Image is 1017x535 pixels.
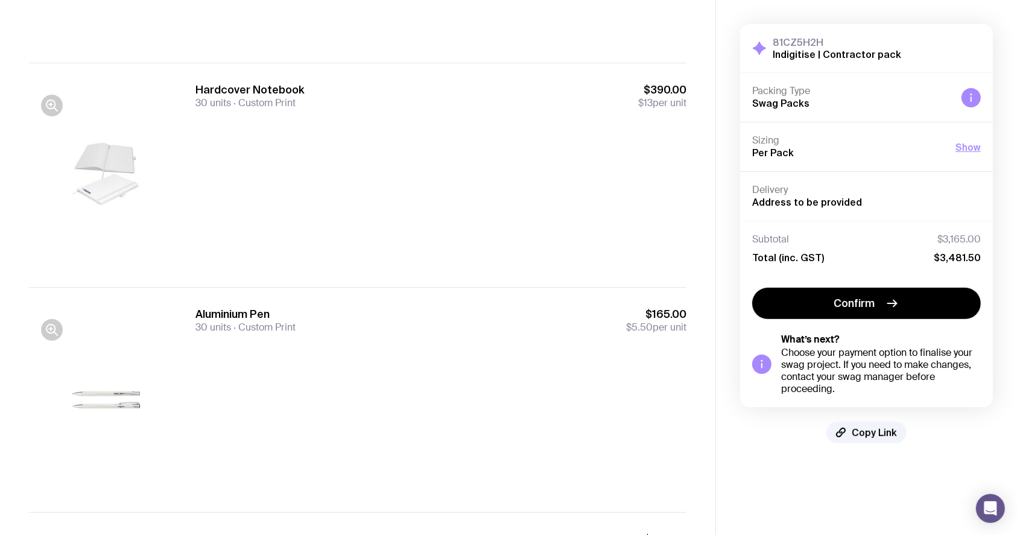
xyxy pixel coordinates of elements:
h4: Delivery [752,184,981,196]
span: Confirm [834,296,875,311]
h5: What’s next? [781,334,981,346]
button: Confirm [752,288,981,319]
span: per unit [626,321,686,334]
span: Custom Print [231,321,296,334]
span: $3,165.00 [937,233,981,245]
span: Subtotal [752,233,789,245]
h3: Aluminium Pen [195,307,296,321]
div: Choose your payment option to finalise your swag project. If you need to make changes, contact yo... [781,347,981,395]
div: Open Intercom Messenger [976,494,1005,523]
span: Custom Print [231,97,296,109]
span: Total (inc. GST) [752,252,824,264]
h4: Packing Type [752,85,952,97]
button: Show [955,140,981,154]
span: 30 units [195,321,231,334]
span: Per Pack [752,147,794,158]
span: Copy Link [852,426,897,438]
span: $13 [638,97,653,109]
h2: Indigitise | Contractor pack [773,48,901,60]
h3: Hardcover Notebook [195,83,305,97]
h3: 81CZ5H2H [773,36,901,48]
span: per unit [638,97,686,109]
span: Address to be provided [752,197,862,207]
span: $165.00 [626,307,686,321]
span: $390.00 [638,83,686,97]
span: $5.50 [626,321,653,334]
span: Swag Packs [752,98,809,109]
span: 30 units [195,97,231,109]
h4: Sizing [752,135,946,147]
button: Copy Link [826,422,907,443]
span: $3,481.50 [934,252,981,264]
